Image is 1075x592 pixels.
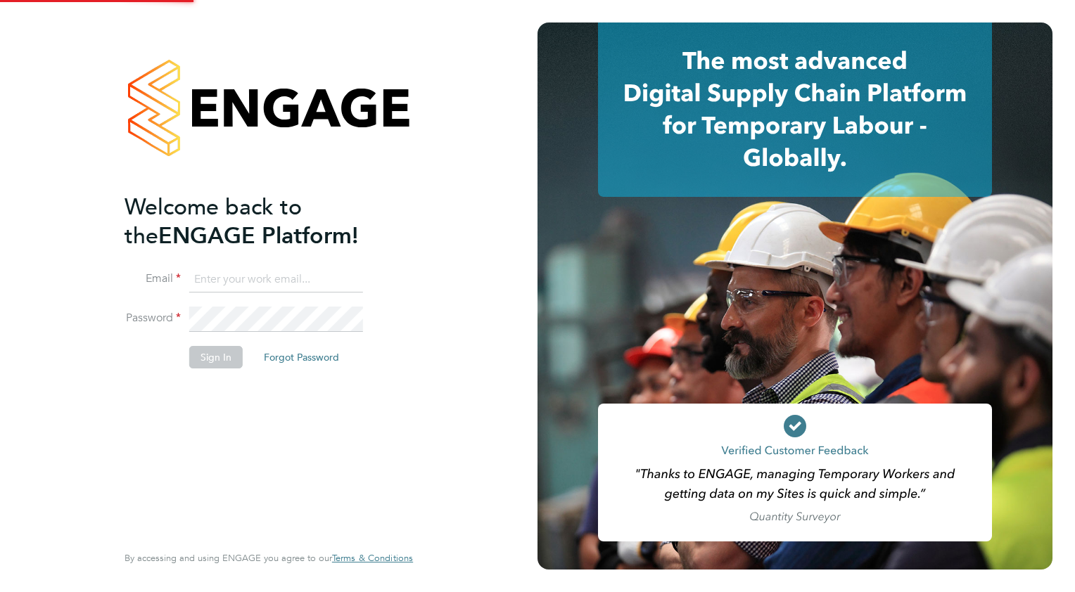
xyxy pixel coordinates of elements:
button: Sign In [189,346,243,368]
a: Terms & Conditions [332,553,413,564]
span: By accessing and using ENGAGE you agree to our [125,552,413,564]
span: Terms & Conditions [332,552,413,564]
label: Email [125,271,181,286]
span: Welcome back to the [125,193,302,250]
h2: ENGAGE Platform! [125,193,399,250]
input: Enter your work email... [189,267,363,292]
label: Password [125,311,181,326]
button: Forgot Password [253,346,350,368]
